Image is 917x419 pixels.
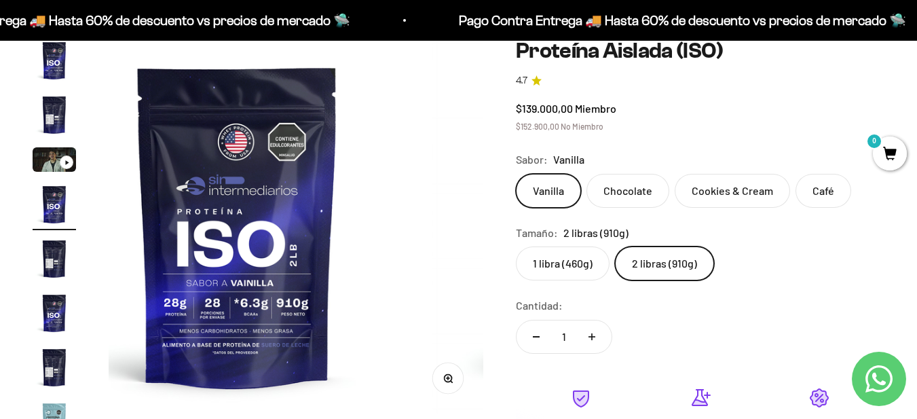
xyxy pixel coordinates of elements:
[33,237,76,285] button: Ir al artículo 5
[873,147,907,162] a: 0
[16,65,281,101] div: Un aval de expertos o estudios clínicos en la página.
[563,224,629,242] span: 2 libras (910g)
[33,291,76,335] img: Proteína Aislada (ISO)
[516,73,884,88] a: 4.74.7 de 5.0 estrellas
[516,73,527,88] span: 4.7
[221,202,281,225] button: Enviar
[33,346,76,393] button: Ir al artículo 7
[16,22,281,53] p: ¿Qué te daría la seguridad final para añadir este producto a tu carrito?
[516,297,563,314] label: Cantidad:
[866,133,882,149] mark: 0
[222,202,280,225] span: Enviar
[33,93,76,141] button: Ir al artículo 2
[33,183,76,226] img: Proteína Aislada (ISO)
[33,237,76,280] img: Proteína Aislada (ISO)
[16,105,281,128] div: Más detalles sobre la fecha exacta de entrega.
[517,321,556,353] button: Reducir cantidad
[516,224,558,242] legend: Tamaño:
[516,102,573,115] span: $139.000,00
[33,93,76,136] img: Proteína Aislada (ISO)
[16,159,281,196] div: La confirmación de la pureza de los ingredientes.
[16,132,281,156] div: Un mensaje de garantía de satisfacción visible.
[33,39,76,82] img: Proteína Aislada (ISO)
[575,102,616,115] span: Miembro
[50,39,425,414] img: Proteína Aislada (ISO)
[33,39,76,86] button: Ir al artículo 1
[33,183,76,230] button: Ir al artículo 4
[432,39,807,414] img: Proteína Aislada (ISO)
[561,122,603,131] span: No Miembro
[516,122,559,131] span: $152.900,00
[33,147,76,176] button: Ir al artículo 3
[290,10,737,31] p: Pago Contra Entrega 🚚 Hasta 60% de descuento vs precios de mercado 🛸
[33,291,76,339] button: Ir al artículo 6
[516,151,548,168] legend: Sabor:
[572,321,612,353] button: Aumentar cantidad
[553,151,584,168] span: Vanilla
[516,39,884,62] h1: Proteína Aislada (ISO)
[33,346,76,389] img: Proteína Aislada (ISO)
